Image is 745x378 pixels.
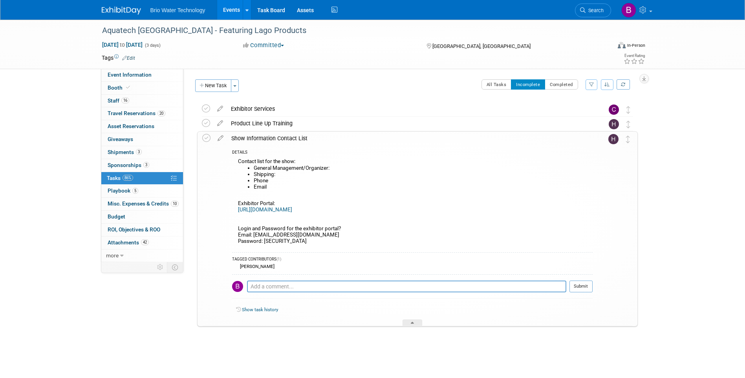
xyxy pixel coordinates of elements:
[101,95,183,107] a: Staff16
[575,4,611,17] a: Search
[621,3,636,18] img: Brandye Gahagan
[108,187,138,194] span: Playbook
[609,105,619,115] img: Cynthia Mendoza
[132,188,138,194] span: 5
[123,175,133,181] span: 86%
[432,43,531,49] span: [GEOGRAPHIC_DATA], [GEOGRAPHIC_DATA]
[254,171,593,178] li: Shipping:
[122,55,135,61] a: Edit
[150,7,205,13] span: Brio Water Technology
[99,24,599,38] div: Aquatech [GEOGRAPHIC_DATA] - Featuring Lago Products
[119,42,126,48] span: to
[154,262,167,272] td: Personalize Event Tab Strip
[108,123,154,129] span: Asset Reservations
[101,133,183,146] a: Giveaways
[609,119,619,129] img: Harry Mesak
[618,42,626,48] img: Format-Inperson.png
[108,136,133,142] span: Giveaways
[101,120,183,133] a: Asset Reservations
[171,201,179,207] span: 10
[106,252,119,259] span: more
[108,239,149,246] span: Attachments
[167,262,183,272] td: Toggle Event Tabs
[101,224,183,236] a: ROI, Objectives & ROO
[232,257,593,263] div: TAGGED CONTRIBUTORS
[101,69,183,81] a: Event Information
[136,149,142,155] span: 3
[511,79,545,90] button: Incomplete
[101,146,183,159] a: Shipments3
[108,213,125,220] span: Budget
[107,175,133,181] span: Tasks
[101,237,183,249] a: Attachments42
[569,281,593,292] button: Submit
[213,120,227,127] a: edit
[144,43,161,48] span: (3 days)
[565,41,646,53] div: Event Format
[624,54,645,58] div: Event Rating
[143,162,149,168] span: 3
[627,42,645,48] div: In-Person
[481,79,512,90] button: All Tasks
[108,84,132,91] span: Booth
[254,184,593,190] li: Email
[101,172,183,185] a: Tasks86%
[240,41,287,50] button: Committed
[108,97,129,104] span: Staff
[232,150,593,156] div: DETAILS
[126,85,130,90] i: Booth reservation complete
[102,41,143,48] span: [DATE] [DATE]
[108,149,142,155] span: Shipments
[232,281,243,292] img: Brandye Gahagan
[108,72,152,78] span: Event Information
[214,135,227,142] a: edit
[121,97,129,103] span: 16
[102,54,135,62] td: Tags
[227,117,593,130] div: Product Line Up Training
[608,134,619,144] img: Harry Mesak
[545,79,578,90] button: Completed
[626,106,630,114] i: Move task
[108,110,165,116] span: Travel Reservations
[108,226,160,233] span: ROI, Objectives & ROO
[254,165,593,171] li: General Management/Organizer:
[232,156,593,248] div: Contact list for the show: Exhibitor Portal: Login and Password for the exhibitor portal? Email: ...
[108,200,179,207] span: Misc. Expenses & Credits
[195,79,231,92] button: New Task
[157,110,165,116] span: 20
[108,162,149,168] span: Sponsorships
[238,264,275,269] div: [PERSON_NAME]
[227,132,593,145] div: Show Information Contact List
[102,7,141,15] img: ExhibitDay
[626,121,630,128] i: Move task
[276,257,281,261] span: (1)
[101,250,183,262] a: more
[101,159,183,172] a: Sponsorships3
[242,307,278,312] a: Show task history
[141,239,149,245] span: 42
[626,136,630,143] i: Move task
[101,198,183,210] a: Misc. Expenses & Credits10
[238,207,292,213] a: [URL][DOMAIN_NAME]
[101,82,183,94] a: Booth
[254,178,593,184] li: Phone
[213,105,227,112] a: edit
[101,185,183,197] a: Playbook5
[227,102,593,116] div: Exhibitor Services
[586,7,604,13] span: Search
[101,211,183,223] a: Budget
[101,107,183,120] a: Travel Reservations20
[617,79,630,90] a: Refresh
